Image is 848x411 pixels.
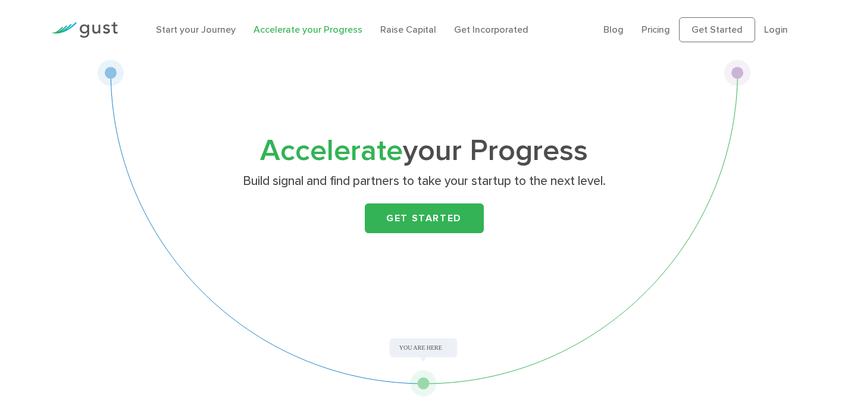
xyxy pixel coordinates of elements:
a: Start your Journey [156,24,236,35]
a: Get Incorporated [454,24,528,35]
a: Accelerate your Progress [254,24,362,35]
p: Build signal and find partners to take your startup to the next level. [193,173,655,190]
a: Get Started [365,203,484,233]
a: Get Started [679,17,755,42]
img: Gust Logo [51,22,118,38]
h1: your Progress [189,137,659,165]
span: Accelerate [260,133,403,168]
a: Login [764,24,788,35]
a: Blog [603,24,624,35]
a: Pricing [642,24,670,35]
a: Raise Capital [380,24,436,35]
